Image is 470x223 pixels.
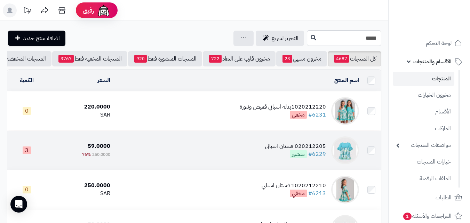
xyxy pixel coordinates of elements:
span: 23 [282,55,292,63]
span: 722 [209,55,222,63]
a: الملفات الرقمية [393,171,454,186]
span: الأقسام والمنتجات [413,57,452,66]
a: المنتجات [393,72,454,86]
span: 4687 [334,55,349,63]
a: التحرير لسريع [256,31,304,46]
a: المنتجات المخفية فقط3767 [52,51,127,66]
a: #6213 [308,189,326,198]
a: الماركات [393,121,454,136]
img: 020212205 فستان اسباني [331,136,359,164]
a: #6229 [308,150,326,158]
a: الأقسام [393,104,454,119]
span: مخفي [290,190,307,197]
span: المراجعات والأسئلة [403,211,452,221]
a: مخزون منتهي23 [276,51,327,66]
a: السعر [97,76,110,85]
a: كل المنتجات4687 [328,51,381,66]
span: 250.0000 [92,151,110,158]
div: SAR [49,111,110,119]
span: 1 [403,213,412,220]
span: 76% [82,151,91,158]
div: 020212205 فستان اسباني [265,142,326,150]
span: لوحة التحكم [426,38,452,48]
a: اسم المنتج [334,76,359,85]
a: اضافة منتج جديد [8,31,65,46]
div: Open Intercom Messenger [10,196,27,213]
span: الطلبات [436,193,452,202]
a: مخزون الخيارات [393,88,454,103]
a: تحديثات المنصة [18,3,36,19]
span: 3 [23,146,31,154]
a: خيارات المنتجات [393,154,454,169]
span: مخفي [290,111,307,119]
span: 920 [134,55,147,63]
div: 220.0000 [49,103,110,111]
span: 0 [23,107,31,115]
a: لوحة التحكم [393,35,466,51]
a: مواصفات المنتجات [393,138,454,153]
div: SAR [49,190,110,198]
a: الطلبات [393,189,466,206]
span: رفيق [83,6,94,15]
img: 1020212210 فستان اسباني [331,176,359,204]
img: 1020212220بدلة اسباني قميص وتنورة [331,97,359,125]
a: مخزون قارب على النفاذ722 [203,51,276,66]
img: ai-face.png [97,3,111,17]
span: 3767 [58,55,74,63]
a: #6231 [308,111,326,119]
span: 59.0000 [88,142,110,150]
span: 0 [23,186,31,193]
a: المنتجات المنشورة فقط920 [128,51,202,66]
img: logo-2.png [423,18,463,33]
span: اضافة منتج جديد [23,34,60,42]
span: منشور [290,150,307,158]
div: 1020212220بدلة اسباني قميص وتنورة [240,103,326,111]
span: التحرير لسريع [272,34,298,42]
div: 1020212210 فستان اسباني [262,182,326,190]
a: الكمية [20,76,34,85]
div: 250.0000 [49,182,110,190]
